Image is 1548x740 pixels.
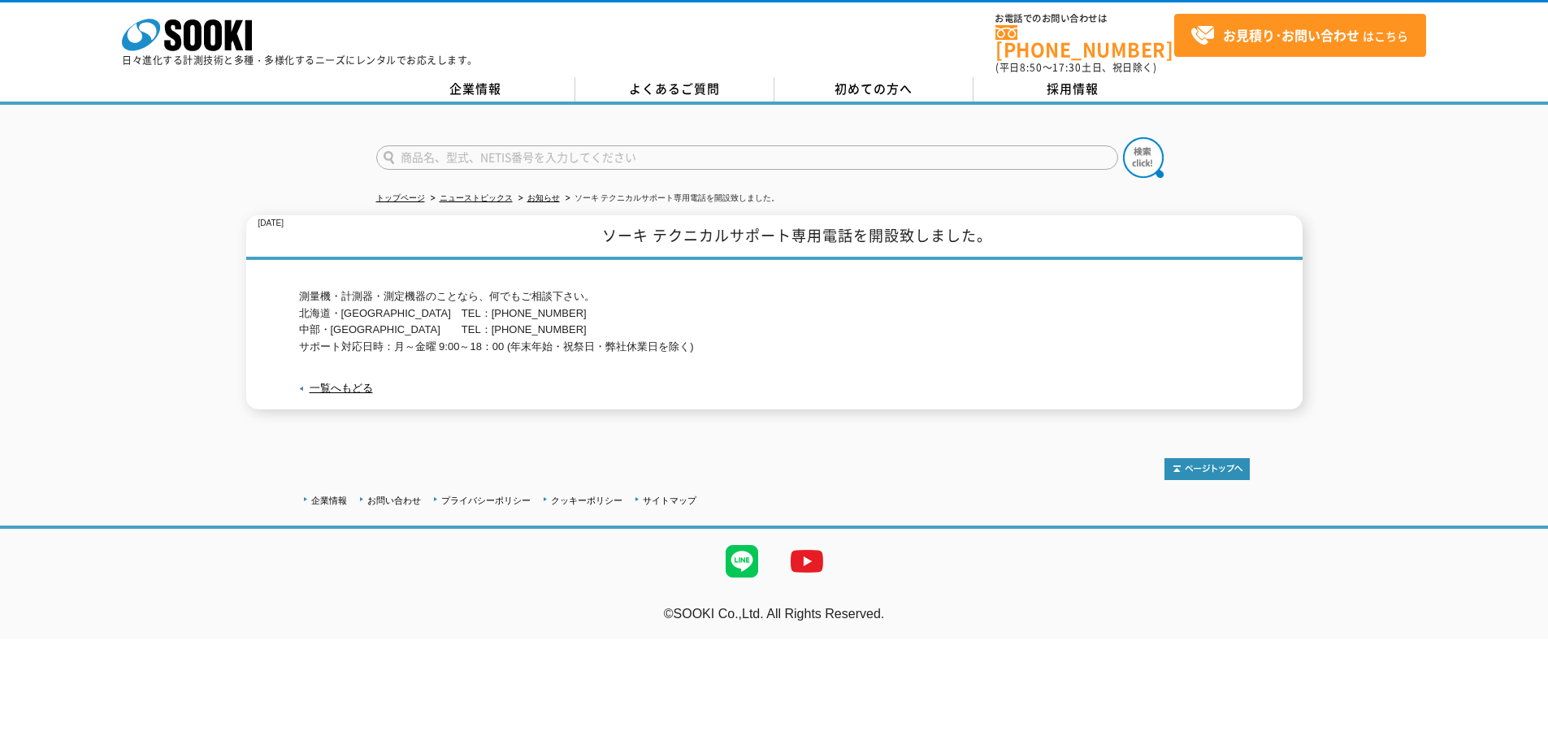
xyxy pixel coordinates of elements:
img: トップページへ [1164,458,1250,480]
strong: お見積り･お問い合わせ [1223,25,1359,45]
a: 一覧へもどる [310,382,373,394]
p: 測量機・計測器・測定機器のことなら、何でもご相談下さい。 北海道・[GEOGRAPHIC_DATA] TEL：[PHONE_NUMBER] 中部・[GEOGRAPHIC_DATA] TEL：[P... [299,288,1250,356]
span: 初めての方へ [835,80,913,97]
a: よくあるご質問 [575,77,774,102]
a: サイトマップ [643,495,696,505]
a: お見積り･お問い合わせはこちら [1174,14,1426,57]
h1: ソーキ テクニカルサポート専用電話を開設致しました。 [246,215,1303,260]
span: 8:50 [1020,60,1043,75]
span: はこちら [1190,24,1408,48]
img: LINE [709,529,774,594]
a: プライバシーポリシー [441,495,531,505]
a: ニューストピックス [440,193,513,202]
p: [DATE] [258,215,284,232]
a: お問い合わせ [367,495,421,505]
img: YouTube [774,529,839,594]
a: 企業情報 [311,495,347,505]
input: 商品名、型式、NETIS番号を入力してください [376,145,1118,170]
li: ソーキ テクニカルサポート専用電話を開設致しました。 [562,190,780,207]
a: 採用情報 [973,77,1173,102]
a: お知らせ [527,193,560,202]
a: 初めての方へ [774,77,973,102]
a: 企業情報 [376,77,575,102]
span: 17:30 [1052,60,1082,75]
a: トップページ [376,193,425,202]
img: btn_search.png [1123,137,1164,178]
span: お電話でのお問い合わせは [995,14,1174,24]
a: クッキーポリシー [551,495,622,505]
span: (平日 ～ 土日、祝日除く) [995,60,1156,75]
a: テストMail [1485,623,1548,637]
p: 日々進化する計測技術と多種・多様化するニーズにレンタルでお応えします。 [122,55,478,65]
a: [PHONE_NUMBER] [995,25,1174,58]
